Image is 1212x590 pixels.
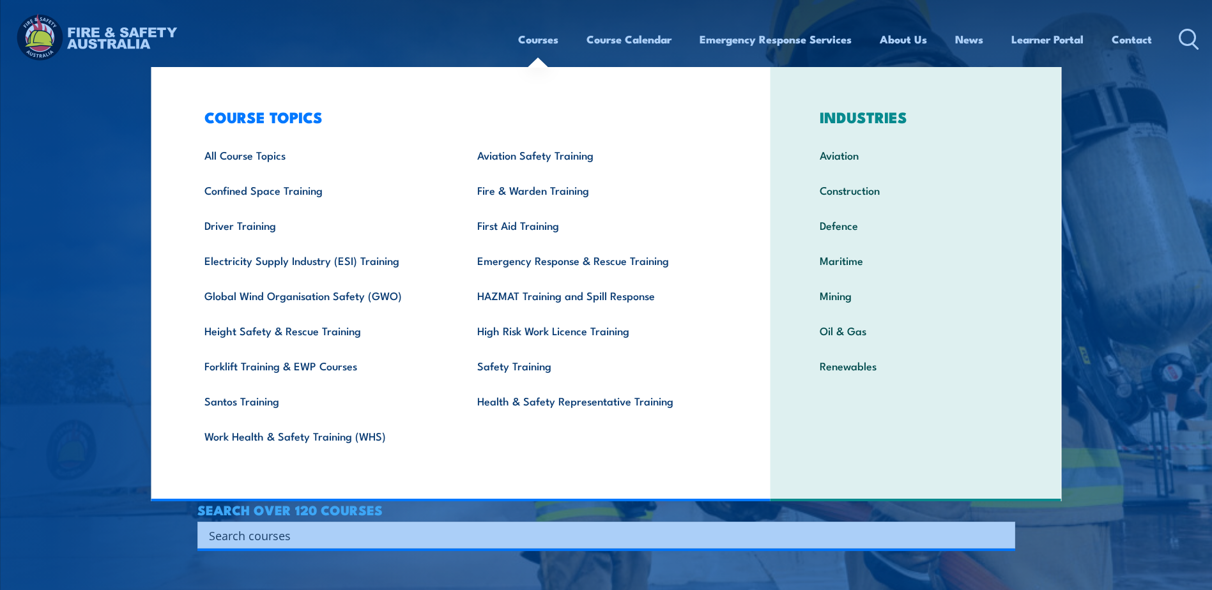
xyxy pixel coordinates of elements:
a: Height Safety & Rescue Training [185,313,457,348]
a: Emergency Response Services [700,22,852,56]
a: Health & Safety Representative Training [457,383,730,418]
a: Safety Training [457,348,730,383]
a: Work Health & Safety Training (WHS) [185,418,457,453]
a: Oil & Gas [800,313,1032,348]
a: Maritime [800,243,1032,278]
a: Aviation Safety Training [457,137,730,172]
a: News [955,22,983,56]
a: Course Calendar [587,22,671,56]
a: Electricity Supply Industry (ESI) Training [185,243,457,278]
input: Search input [209,526,987,545]
a: Forklift Training & EWP Courses [185,348,457,383]
a: Aviation [800,137,1032,172]
a: High Risk Work Licence Training [457,313,730,348]
a: Emergency Response & Rescue Training [457,243,730,278]
a: Mining [800,278,1032,313]
a: Global Wind Organisation Safety (GWO) [185,278,457,313]
a: Defence [800,208,1032,243]
a: Driver Training [185,208,457,243]
a: Courses [518,22,558,56]
a: Santos Training [185,383,457,418]
a: HAZMAT Training and Spill Response [457,278,730,313]
a: Fire & Warden Training [457,172,730,208]
a: Confined Space Training [185,172,457,208]
a: All Course Topics [185,137,457,172]
a: First Aid Training [457,208,730,243]
button: Search magnifier button [993,526,1011,544]
a: About Us [880,22,927,56]
a: Contact [1112,22,1152,56]
h3: COURSE TOPICS [185,108,730,126]
form: Search form [211,526,990,544]
h3: INDUSTRIES [800,108,1032,126]
a: Learner Portal [1011,22,1084,56]
a: Construction [800,172,1032,208]
a: Renewables [800,348,1032,383]
h4: SEARCH OVER 120 COURSES [197,503,1015,517]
